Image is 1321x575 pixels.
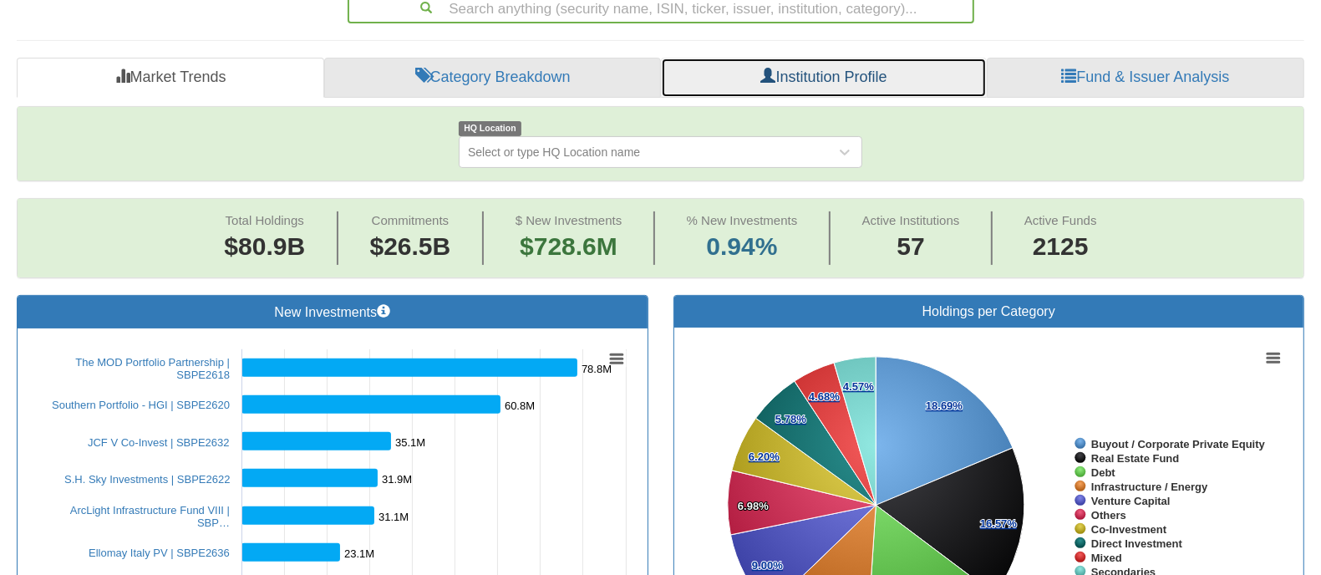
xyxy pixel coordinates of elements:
[372,213,450,227] span: Commitments
[70,504,230,529] a: ArcLight Infrastructure Fund VIII | SBP…
[88,436,230,449] a: JCF V Co-Invest | SBPE2632
[752,559,783,572] tspan: 9.00%
[1091,466,1116,479] tspan: Debt
[30,304,635,320] h3: New Investments
[980,517,1018,530] tspan: 16.57%
[1024,213,1097,227] span: Active Funds
[775,413,806,425] tspan: 5.78%
[344,547,374,560] tspan: 23.1M
[324,58,661,98] a: Category Breakdown
[843,380,874,393] tspan: 4.57%
[1091,552,1122,564] tspan: Mixed
[809,390,840,403] tspan: 4.68%
[520,232,617,260] span: $728.6M
[1091,481,1208,493] tspan: Infrastructure / Energy
[379,511,409,523] tspan: 31.1M
[382,473,412,486] tspan: 31.9M
[52,399,230,411] a: Southern Portfolio - HGI | SBPE2620
[395,436,425,449] tspan: 35.1M
[1091,509,1126,522] tspan: Others
[505,399,535,412] tspan: 60.8M
[926,399,963,412] tspan: 18.69%
[687,304,1292,319] h3: Holdings per Category
[687,213,798,227] span: % New Investments
[75,356,230,381] a: The MOD Portfolio Partnership | SBPE2618
[1091,523,1167,536] tspan: Co-Investment
[987,58,1304,98] a: Fund & Issuer Analysis
[89,547,230,559] a: Ellomay Italy PV | SBPE2636
[862,229,960,265] span: 57
[738,500,769,512] tspan: 6.98%
[862,213,960,227] span: Active Institutions
[687,229,798,265] span: 0.94%
[64,473,230,486] a: S.H. Sky Investments | SBPE2622
[1091,438,1266,450] tspan: Buyout / Corporate Private Equity
[749,450,780,463] tspan: 6.20%
[468,144,640,160] div: Select or type HQ Location name
[224,232,305,260] span: $80.9B
[17,58,324,98] a: Market Trends
[516,213,622,227] span: $ New Investments
[1091,495,1171,507] tspan: Venture Capital
[370,232,451,260] span: $26.5B
[226,213,304,227] span: Total Holdings
[661,58,987,98] a: Institution Profile
[582,363,612,375] tspan: 78.8M
[1024,229,1097,265] span: 2125
[1091,452,1180,465] tspan: Real Estate Fund
[459,121,521,135] span: HQ Location
[1091,537,1183,550] tspan: Direct Investment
